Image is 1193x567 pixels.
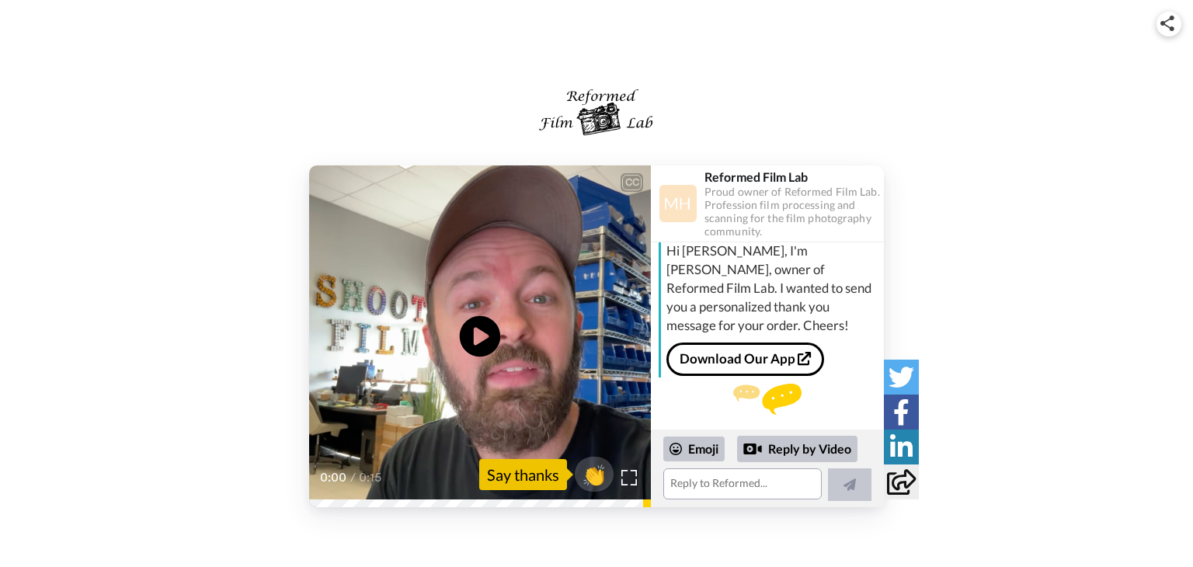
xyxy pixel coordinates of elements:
[663,437,725,461] div: Emoji
[659,185,697,222] img: Profile Image
[575,462,614,487] span: 👏
[737,436,857,462] div: Reply by Video
[1160,16,1174,31] img: ic_share.svg
[651,384,884,440] div: Send Reformed a reply.
[743,440,762,458] div: Reply by Video
[479,459,567,490] div: Say thanks
[666,343,824,375] a: Download Our App
[575,457,614,492] button: 👏
[704,169,883,184] div: Reformed Film Lab
[320,468,347,487] span: 0:00
[704,186,883,238] div: Proud owner of Reformed Film Lab. Profession film processing and scanning for the film photograph...
[537,80,656,142] img: logo
[621,470,637,485] img: Full screen
[733,384,802,415] img: message.svg
[350,468,356,487] span: /
[622,175,642,190] div: CC
[359,468,386,487] span: 0:15
[666,242,880,335] div: Hi [PERSON_NAME], I'm [PERSON_NAME], owner of Reformed Film Lab. I wanted to send you a personali...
